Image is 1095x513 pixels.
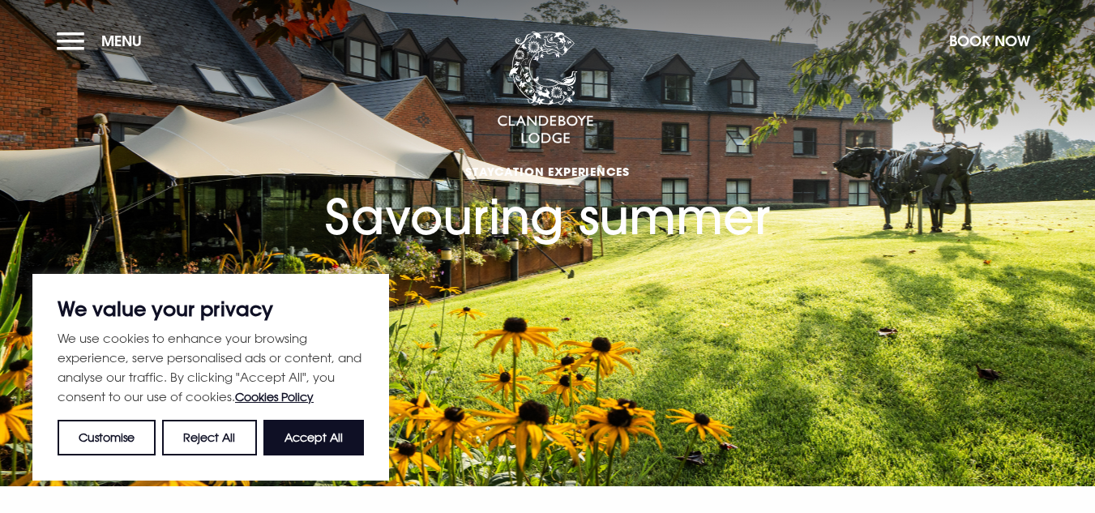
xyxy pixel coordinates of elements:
button: Book Now [941,24,1038,58]
h1: Savouring summer [325,99,770,245]
button: Reject All [162,420,256,455]
p: We use cookies to enhance your browsing experience, serve personalised ads or content, and analys... [58,328,364,407]
p: We value your privacy [58,299,364,318]
a: Cookies Policy [235,390,314,404]
span: Menu [101,32,142,50]
button: Customise [58,420,156,455]
span: Staycation Experiences [325,164,770,179]
div: We value your privacy [32,274,389,481]
img: Clandeboye Lodge [497,32,594,145]
button: Accept All [263,420,364,455]
button: Menu [57,24,150,58]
